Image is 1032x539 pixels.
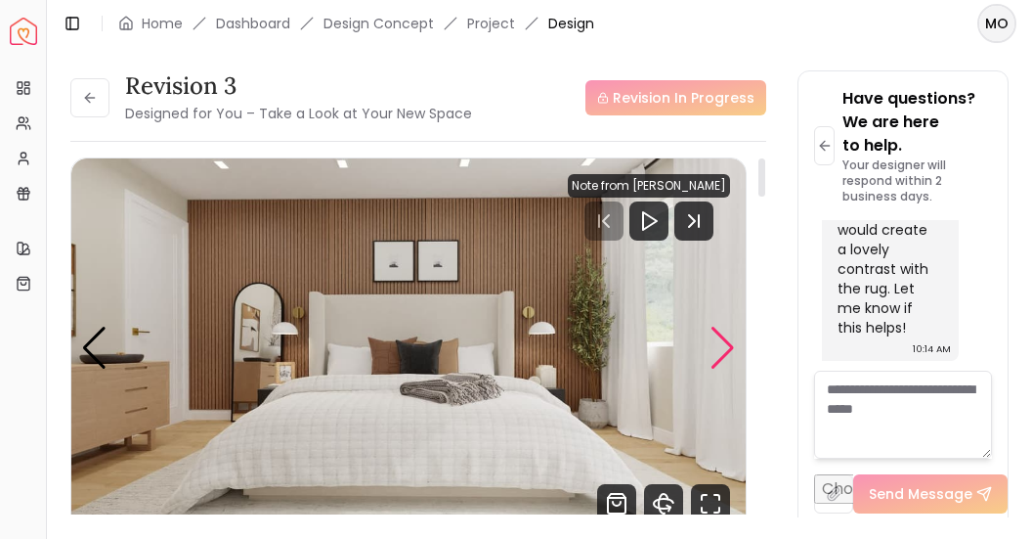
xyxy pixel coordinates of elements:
p: Your designer will respond within 2 business days. [842,157,992,204]
button: MO [977,4,1016,43]
p: Have questions? We are here to help. [842,87,992,157]
div: 1 / 5 [71,158,747,539]
img: Design Render 1 [71,158,747,539]
small: Designed for You – Take a Look at Your New Space [125,104,472,123]
a: Dashboard [216,14,290,33]
svg: Play [637,209,661,233]
svg: 360 View [644,484,683,523]
a: Home [142,14,183,33]
svg: Next Track [674,202,713,241]
li: Design Concept [323,14,434,33]
svg: Shop Products from this design [597,484,636,523]
a: Project [467,14,515,33]
div: Note from [PERSON_NAME] [568,174,730,198]
div: 10:14 AM [913,339,951,359]
a: Spacejoy [10,18,37,45]
h3: Revision 3 [125,70,472,102]
div: Carousel [71,158,746,539]
div: Previous slide [81,327,107,370]
span: Design [548,14,594,33]
nav: breadcrumb [118,14,594,33]
div: Next slide [709,327,736,370]
span: MO [979,6,1014,41]
img: Spacejoy Logo [10,18,37,45]
svg: Fullscreen [691,484,730,523]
